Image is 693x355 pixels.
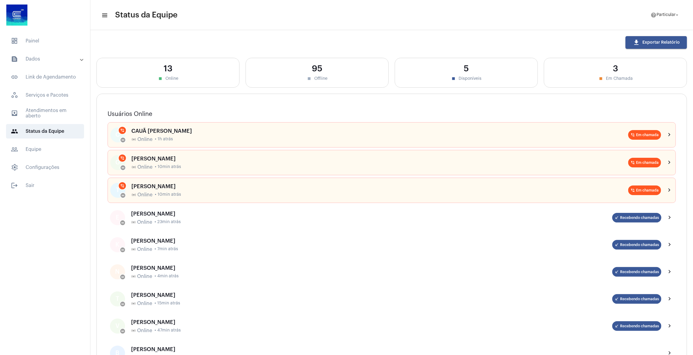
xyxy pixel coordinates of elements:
[137,328,152,333] span: Online
[6,142,84,157] span: Equipe
[550,76,681,81] div: Em Chamada
[110,155,125,170] div: G
[155,220,181,224] span: • 23min atrás
[137,220,152,225] span: Online
[401,64,532,73] div: 5
[131,192,136,197] mat-icon: online_prediction
[6,160,84,175] span: Configurações
[252,64,382,73] div: 95
[155,247,178,251] span: • 7min atrás
[6,34,84,48] span: Painel
[6,88,84,102] span: Serviços e Pacotes
[137,301,152,306] span: Online
[11,92,18,99] span: sidenav icon
[131,128,628,134] div: CAUÃ [PERSON_NAME]
[131,211,612,217] div: [PERSON_NAME]
[631,133,635,137] mat-icon: phone_in_talk
[6,178,84,193] span: Sair
[631,160,635,165] mat-icon: phone_in_talk
[155,165,181,169] span: • 10min atrás
[11,55,18,63] mat-icon: sidenav icon
[121,166,124,169] mat-icon: online_prediction
[6,124,84,139] span: Status da Equipe
[6,70,84,84] span: Link de Agendamento
[11,164,18,171] span: sidenav icon
[628,185,661,195] mat-chip: Em chamada
[131,220,136,225] mat-icon: online_prediction
[615,270,619,274] mat-icon: call_received
[131,265,612,271] div: [PERSON_NAME]
[612,267,661,277] mat-chip: Recebendo chamadas
[598,76,604,81] mat-icon: stop
[131,319,612,325] div: [PERSON_NAME]
[131,292,612,298] div: [PERSON_NAME]
[131,274,136,279] mat-icon: online_prediction
[115,10,177,20] span: Status da Equipe
[131,238,612,244] div: [PERSON_NAME]
[121,276,124,279] mat-icon: online_prediction
[612,294,661,304] mat-chip: Recebendo chamadas
[11,37,18,45] span: sidenav icon
[11,182,18,189] mat-icon: sidenav icon
[131,247,136,252] mat-icon: online_prediction
[121,194,124,197] mat-icon: online_prediction
[120,156,124,160] mat-icon: phone_in_talk
[121,248,124,251] mat-icon: online_prediction
[131,165,136,170] mat-icon: online_prediction
[401,76,532,81] div: Disponíveis
[155,137,173,142] span: • 1h atrás
[110,319,125,334] div: V
[307,76,312,81] mat-icon: stop
[550,64,681,73] div: 3
[121,303,124,306] mat-icon: online_prediction
[666,159,673,166] mat-icon: chevron_right
[666,241,673,248] mat-icon: chevron_right
[666,131,673,139] mat-icon: chevron_right
[633,40,680,45] span: Exportar Relatório
[633,39,640,46] mat-icon: download
[121,330,124,333] mat-icon: online_prediction
[615,297,619,301] mat-icon: call_received
[631,188,635,192] mat-icon: phone_in_talk
[615,324,619,328] mat-icon: call_received
[137,137,152,142] span: Online
[451,76,456,81] mat-icon: stop
[155,192,181,197] span: • 10min atrás
[666,268,673,276] mat-icon: chevron_right
[121,139,124,142] mat-icon: online_prediction
[158,76,163,81] mat-icon: stop
[110,127,125,142] div: C
[5,3,29,27] img: d4669ae0-8c07-2337-4f67-34b0df7f5ae4.jpeg
[103,64,233,73] div: 13
[11,146,18,153] mat-icon: sidenav icon
[103,76,233,81] div: Online
[11,73,18,81] mat-icon: sidenav icon
[131,183,628,189] div: [PERSON_NAME]
[110,183,125,198] div: T
[137,274,152,279] span: Online
[155,274,179,279] span: • 4min atrás
[651,12,657,18] mat-icon: help
[108,111,676,117] h3: Usuários Online
[110,264,125,279] div: N
[628,130,661,140] mat-chip: Em chamada
[120,128,124,132] mat-icon: phone_in_talk
[155,301,180,306] span: • 15min atrás
[11,55,80,63] mat-panel-title: Dados
[131,301,136,306] mat-icon: online_prediction
[615,243,619,247] mat-icon: call_received
[131,328,136,333] mat-icon: online_prediction
[612,213,661,223] mat-chip: Recebendo chamadas
[647,9,683,21] button: Particular
[101,12,107,19] mat-icon: sidenav icon
[110,237,125,252] div: K
[131,346,661,352] div: [PERSON_NAME]
[666,187,673,194] mat-icon: chevron_right
[666,214,673,221] mat-icon: chevron_right
[615,216,619,220] mat-icon: call_received
[626,36,687,49] button: Exportar Relatório
[628,158,661,167] mat-chip: Em chamada
[137,164,152,170] span: Online
[6,106,84,120] span: Atendimentos em aberto
[612,240,661,250] mat-chip: Recebendo chamadas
